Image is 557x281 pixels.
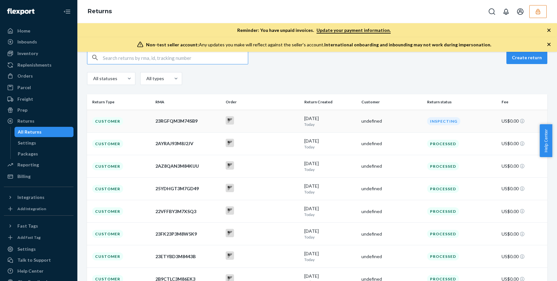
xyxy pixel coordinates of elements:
div: Settings [18,140,36,146]
div: [DATE] [304,183,356,195]
div: undefined [361,208,422,215]
div: Customer [92,185,123,193]
a: Replenishments [4,60,73,70]
p: Today [304,167,356,172]
div: undefined [361,118,422,124]
div: 2AYRAJ93M8J2JV [155,140,220,147]
a: Returns [88,8,112,15]
a: Help Center [4,266,73,276]
div: Freight [17,96,33,102]
a: Home [4,26,73,36]
input: Search returns by rma, id, tracking number [103,51,248,64]
div: Processed [427,162,459,170]
p: Today [304,122,356,127]
p: Today [304,257,356,262]
button: Create return [506,51,547,64]
div: 23ETYBD3M8443B [155,253,220,260]
img: Flexport logo [7,8,34,15]
a: Talk to Support [4,255,73,265]
div: All statuses [93,75,116,82]
div: Reporting [17,162,39,168]
th: Fee [499,94,547,110]
div: Processed [427,230,459,238]
div: Customer [92,252,123,260]
span: International onboarding and inbounding may not work during impersonation. [324,42,491,47]
div: undefined [361,185,422,192]
div: Processed [427,140,459,148]
td: US$0.00 [499,177,547,200]
span: Help Center [540,124,552,157]
p: Reminder: You have unpaid invoices. [237,27,391,33]
button: Open Search Box [485,5,498,18]
div: Processed [427,185,459,193]
div: [DATE] [304,138,356,150]
a: Returns [4,116,73,126]
td: US$0.00 [499,155,547,177]
a: Prep [4,105,73,115]
a: Inbounds [4,37,73,47]
div: Prep [17,107,27,113]
ol: breadcrumbs [83,2,117,21]
div: Home [17,28,30,34]
a: Parcel [4,82,73,93]
div: 25YDHGT3M7GD49 [155,185,220,192]
div: 2AZ8QAN3M84KUU [155,163,220,169]
div: undefined [361,253,422,260]
div: Talk to Support [17,257,51,263]
div: Add Integration [17,206,46,211]
div: undefined [361,231,422,237]
th: RMA [153,94,223,110]
div: Billing [17,173,31,180]
button: Integrations [4,192,73,202]
div: [DATE] [304,160,356,172]
th: Customer [359,94,425,110]
button: Close Navigation [61,5,73,18]
div: 22VFFBY3M7XSQ3 [155,208,220,215]
a: All Returns [15,127,74,137]
p: Today [304,189,356,195]
a: Freight [4,94,73,104]
a: Reporting [4,160,73,170]
a: Update your payment information. [317,27,391,33]
div: Settings [17,246,36,252]
div: All Returns [18,129,42,135]
div: Packages [18,151,38,157]
span: Non-test seller account: [146,42,199,47]
a: Inventory [4,48,73,59]
a: Add Integration [4,205,73,213]
td: US$0.00 [499,223,547,245]
div: All types [146,75,163,82]
div: Customer [92,140,123,148]
div: [DATE] [304,228,356,240]
div: Orders [17,73,33,79]
a: Settings [15,138,74,148]
a: Billing [4,171,73,182]
td: US$0.00 [499,200,547,223]
div: Customer [92,162,123,170]
div: [DATE] [304,250,356,262]
a: Orders [4,71,73,81]
div: Fast Tags [17,223,38,229]
th: Return status [425,94,499,110]
div: [DATE] [304,205,356,217]
td: US$0.00 [499,110,547,132]
div: Help Center [17,268,44,274]
div: 23FK23P3M8W5K9 [155,231,220,237]
div: Processed [427,207,459,215]
div: Add Fast Tag [17,235,41,240]
div: Returns [17,118,34,124]
div: [DATE] [304,115,356,127]
th: Return Created [302,94,359,110]
th: Order [223,94,302,110]
p: Today [304,212,356,217]
a: Packages [15,149,74,159]
td: US$0.00 [499,132,547,155]
div: Inspecting [427,117,460,125]
p: Today [304,234,356,240]
div: Inbounds [17,39,37,45]
td: US$0.00 [499,245,547,268]
div: Customer [92,207,123,215]
div: Processed [427,252,459,260]
div: undefined [361,163,422,169]
div: Integrations [17,194,44,201]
